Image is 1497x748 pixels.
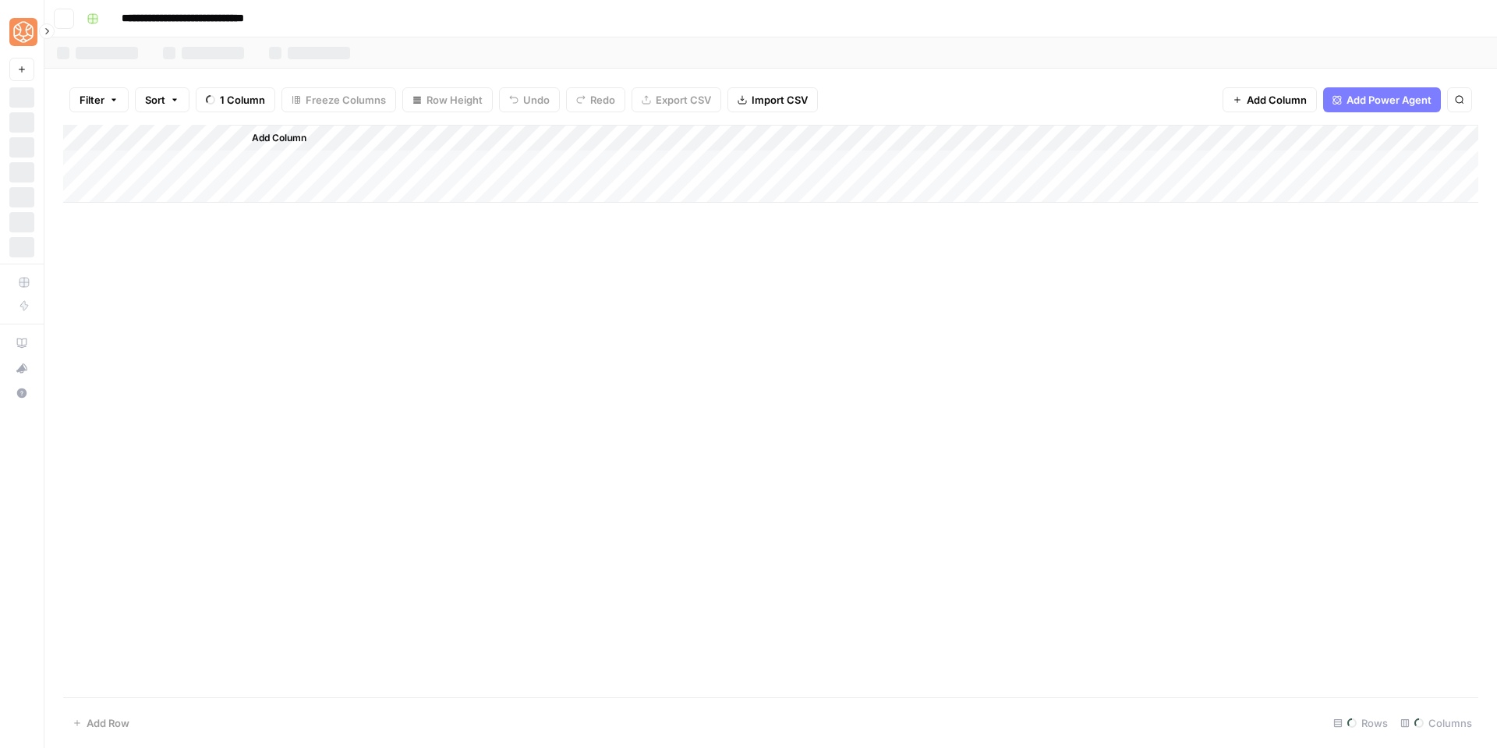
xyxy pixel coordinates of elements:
[9,18,37,46] img: SimpleTiger Logo
[590,92,615,108] span: Redo
[499,87,560,112] button: Undo
[402,87,493,112] button: Row Height
[10,356,34,380] div: What's new?
[523,92,550,108] span: Undo
[220,92,265,108] span: 1 Column
[566,87,625,112] button: Redo
[426,92,483,108] span: Row Height
[80,92,104,108] span: Filter
[232,128,313,148] button: Add Column
[63,711,139,736] button: Add Row
[9,12,34,51] button: Workspace: SimpleTiger
[252,131,306,145] span: Add Column
[727,87,818,112] button: Import CSV
[752,92,808,108] span: Import CSV
[306,92,386,108] span: Freeze Columns
[87,715,129,731] span: Add Row
[9,356,34,381] button: What's new?
[9,381,34,406] button: Help + Support
[1327,711,1394,736] div: Rows
[145,92,165,108] span: Sort
[9,331,34,356] a: AirOps Academy
[69,87,129,112] button: Filter
[1223,87,1317,112] button: Add Column
[1347,92,1432,108] span: Add Power Agent
[196,87,275,112] button: 1 Column
[281,87,396,112] button: Freeze Columns
[656,92,711,108] span: Export CSV
[632,87,721,112] button: Export CSV
[1323,87,1441,112] button: Add Power Agent
[1247,92,1307,108] span: Add Column
[1394,711,1478,736] div: Columns
[135,87,189,112] button: Sort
